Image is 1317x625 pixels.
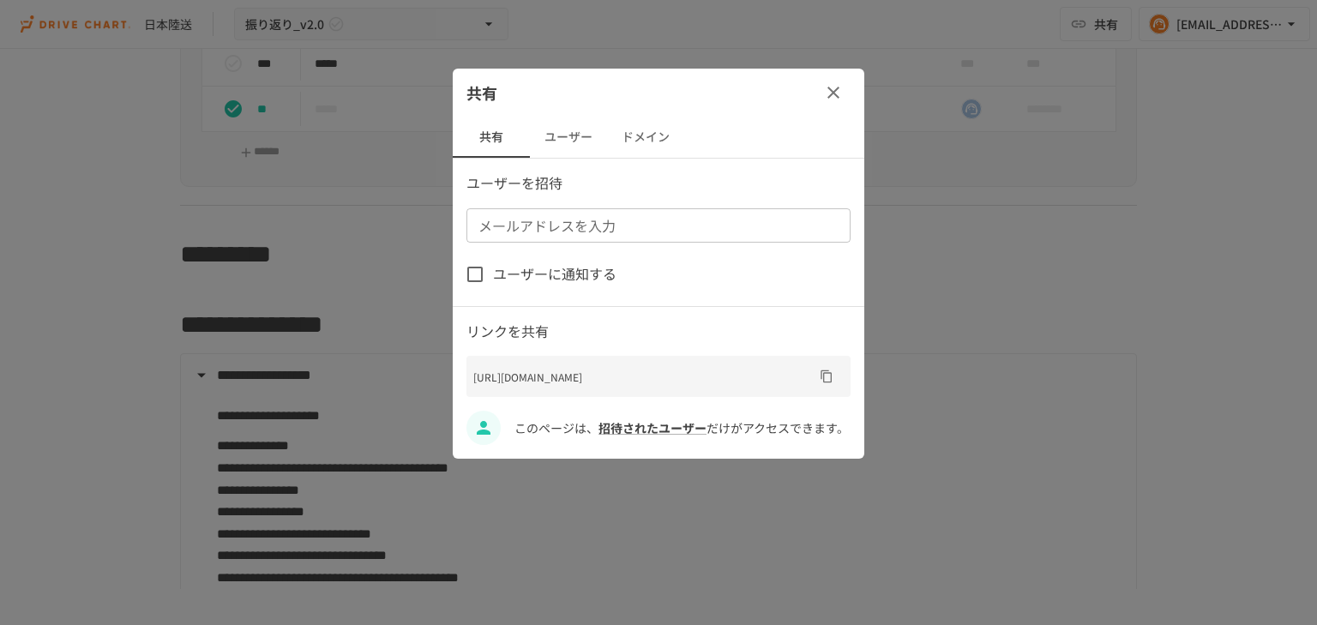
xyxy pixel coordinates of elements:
[473,369,813,385] p: [URL][DOMAIN_NAME]
[466,172,851,195] p: ユーザーを招待
[598,419,707,436] a: 招待されたユーザー
[607,117,684,158] button: ドメイン
[453,69,864,117] div: 共有
[514,418,851,437] p: このページは、 だけがアクセスできます。
[530,117,607,158] button: ユーザー
[493,263,616,285] span: ユーザーに通知する
[453,117,530,158] button: 共有
[466,321,851,343] p: リンクを共有
[813,363,840,390] button: URLをコピー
